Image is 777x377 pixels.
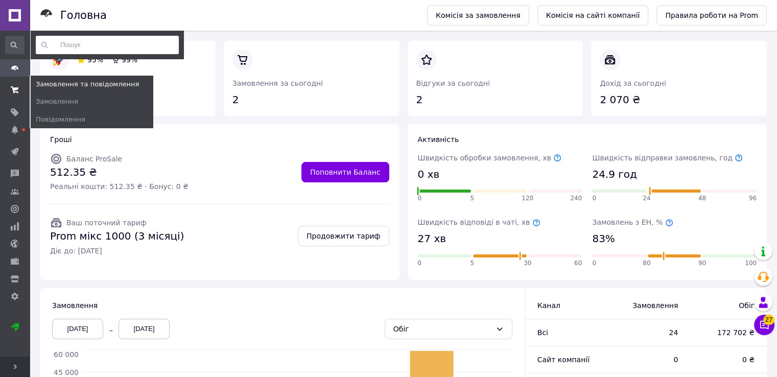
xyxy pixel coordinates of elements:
[36,36,179,54] input: Пошук
[36,80,139,89] span: Замовлення та повідомлення
[618,327,678,338] span: 24
[656,5,767,26] a: Правила роботи на Prom
[50,165,189,180] span: 512.35 ₴
[698,300,755,311] span: Обіг
[418,194,422,203] span: 0
[754,315,774,335] button: Чат з покупцем27
[592,194,596,203] span: 0
[522,194,533,203] span: 120
[537,356,590,364] span: Сайт компанії
[574,259,582,268] span: 60
[31,111,153,128] a: Повідомлення
[60,9,107,21] h1: Головна
[698,259,706,268] span: 90
[36,97,78,106] span: Замовлення
[745,259,757,268] span: 100
[31,93,153,110] a: Замовлення
[418,218,540,226] span: Швидкість відповіді в чаті, хв
[418,154,562,162] span: Швидкість обробки замовлення, хв
[592,154,743,162] span: Швидкість відправки замовлень, год
[592,231,615,246] span: 83%
[298,226,389,246] a: Продовжити тариф
[50,246,184,256] span: Діє до: [DATE]
[66,155,122,163] span: Баланс ProSale
[698,355,755,365] span: 0 ₴
[698,327,755,338] span: 172 702 ₴
[418,231,446,246] span: 27 хв
[592,218,673,226] span: Замовлень з ЕН, %
[54,368,79,376] tspan: 45 000
[52,301,98,310] span: Замовлення
[418,135,459,144] span: Активність
[470,194,474,203] span: 5
[301,162,389,182] a: Поповнити Баланс
[763,314,774,324] span: 27
[54,350,79,359] tspan: 60 000
[537,301,560,310] span: Канал
[537,328,548,337] span: Всi
[122,56,137,64] span: 99%
[50,181,189,192] span: Реальні кошти: 512.35 ₴ · Бонус: 0 ₴
[418,167,440,182] span: 0 хв
[66,219,147,227] span: Ваш поточний тариф
[643,259,650,268] span: 80
[749,194,757,203] span: 96
[418,259,422,268] span: 0
[36,115,85,124] span: Повідомлення
[537,5,649,26] a: Комісія на сайті компанії
[470,259,474,268] span: 5
[592,167,637,182] span: 24.9 год
[87,56,103,64] span: 95%
[119,319,170,339] div: [DATE]
[524,259,531,268] span: 30
[50,135,72,144] span: Гроші
[643,194,650,203] span: 24
[52,319,103,339] div: [DATE]
[427,5,529,26] a: Комісія за замовлення
[50,229,184,244] span: Prom мікс 1000 (3 місяці)
[570,194,582,203] span: 240
[698,194,706,203] span: 48
[618,355,678,365] span: 0
[592,259,596,268] span: 0
[393,323,491,335] div: Обіг
[618,300,678,311] span: Замовлення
